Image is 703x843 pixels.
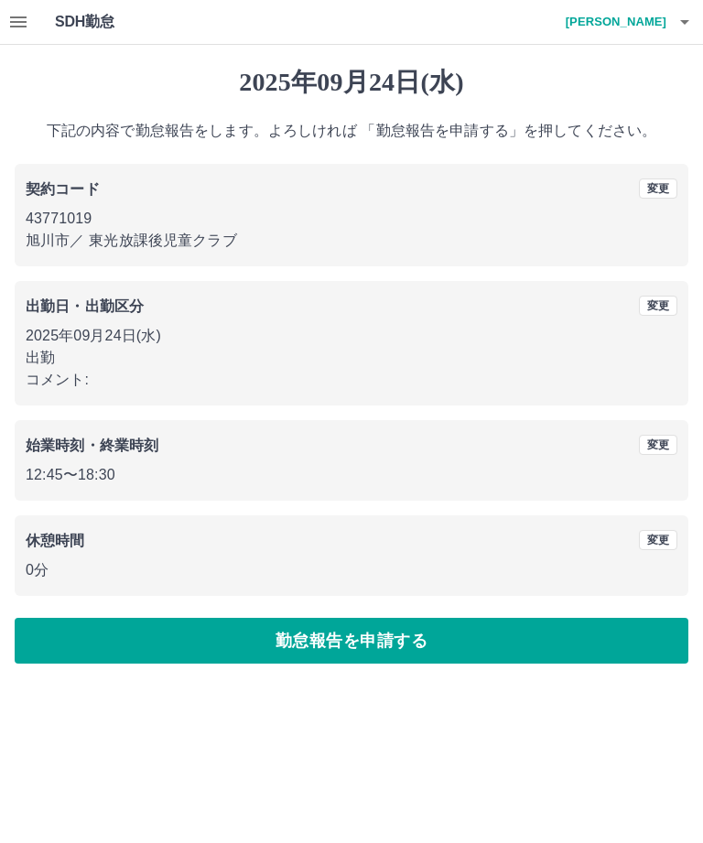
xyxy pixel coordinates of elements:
b: 休憩時間 [26,533,85,548]
button: 変更 [639,178,677,199]
p: コメント: [26,369,677,391]
b: 契約コード [26,181,100,197]
button: 勤怠報告を申請する [15,618,688,664]
b: 始業時刻・終業時刻 [26,438,158,453]
p: 2025年09月24日(水) [26,325,677,347]
p: 43771019 [26,208,677,230]
button: 変更 [639,435,677,455]
p: 0分 [26,559,677,581]
button: 変更 [639,296,677,316]
p: 旭川市 ／ 東光放課後児童クラブ [26,230,677,252]
button: 変更 [639,530,677,550]
p: 出勤 [26,347,677,369]
p: 12:45 〜 18:30 [26,464,677,486]
h1: 2025年09月24日(水) [15,67,688,98]
b: 出勤日・出勤区分 [26,298,144,314]
p: 下記の内容で勤怠報告をします。よろしければ 「勤怠報告を申請する」を押してください。 [15,120,688,142]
